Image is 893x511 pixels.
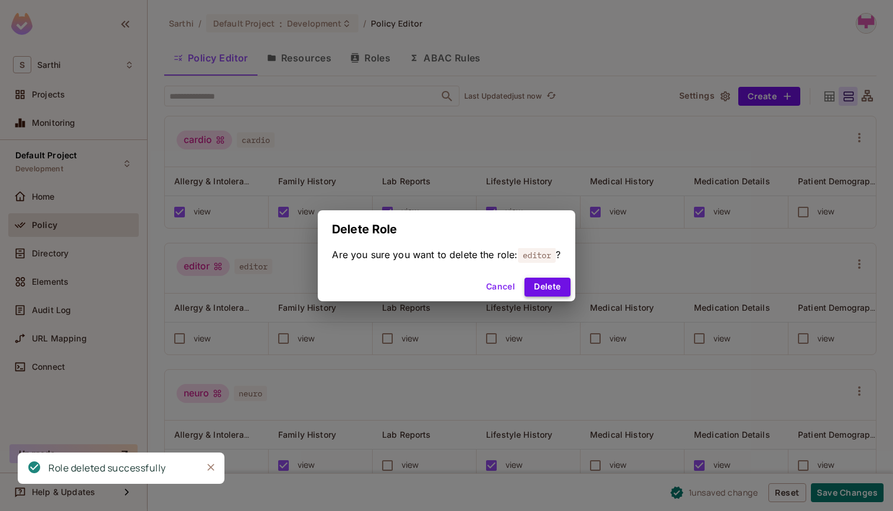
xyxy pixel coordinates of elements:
[48,461,166,476] div: Role deleted successfully
[518,248,556,263] span: editor
[524,278,570,297] button: Delete
[202,458,220,476] button: Close
[481,278,520,297] button: Cancel
[318,210,575,248] h2: Delete Role
[332,248,560,261] span: Are you sure you want to delete the role: ?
